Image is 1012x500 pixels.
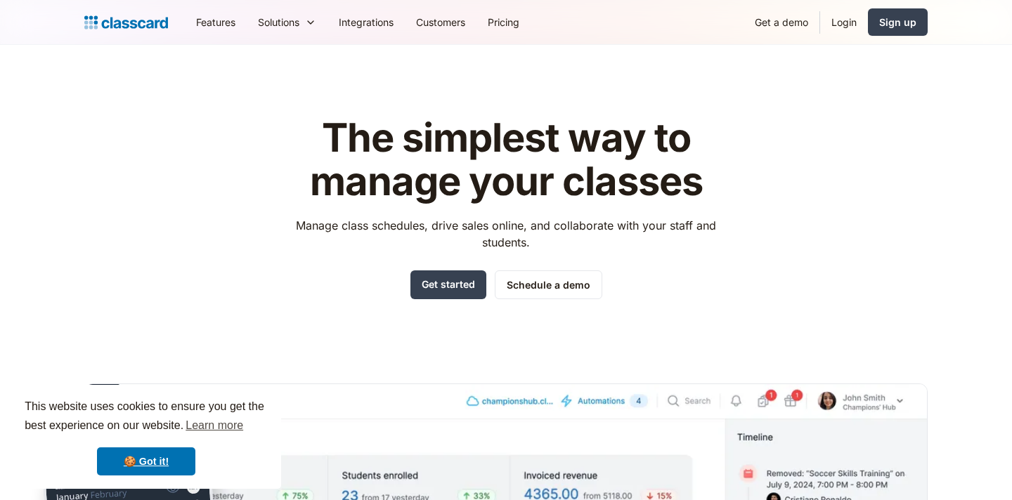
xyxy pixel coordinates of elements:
a: learn more about cookies [183,415,245,436]
a: Integrations [327,6,405,38]
a: Logo [84,13,168,32]
a: Features [185,6,247,38]
div: Solutions [247,6,327,38]
a: Login [820,6,868,38]
a: Sign up [868,8,928,36]
p: Manage class schedules, drive sales online, and collaborate with your staff and students. [283,217,729,251]
div: Sign up [879,15,916,29]
a: dismiss cookie message [97,447,195,475]
a: Get a demo [744,6,819,38]
div: cookieconsent [11,385,281,489]
a: Pricing [476,6,531,38]
a: Schedule a demo [495,270,602,299]
h1: The simplest way to manage your classes [283,117,729,203]
span: This website uses cookies to ensure you get the best experience on our website. [25,398,268,436]
a: Get started [410,270,486,299]
div: Solutions [258,15,299,29]
a: Customers [405,6,476,38]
